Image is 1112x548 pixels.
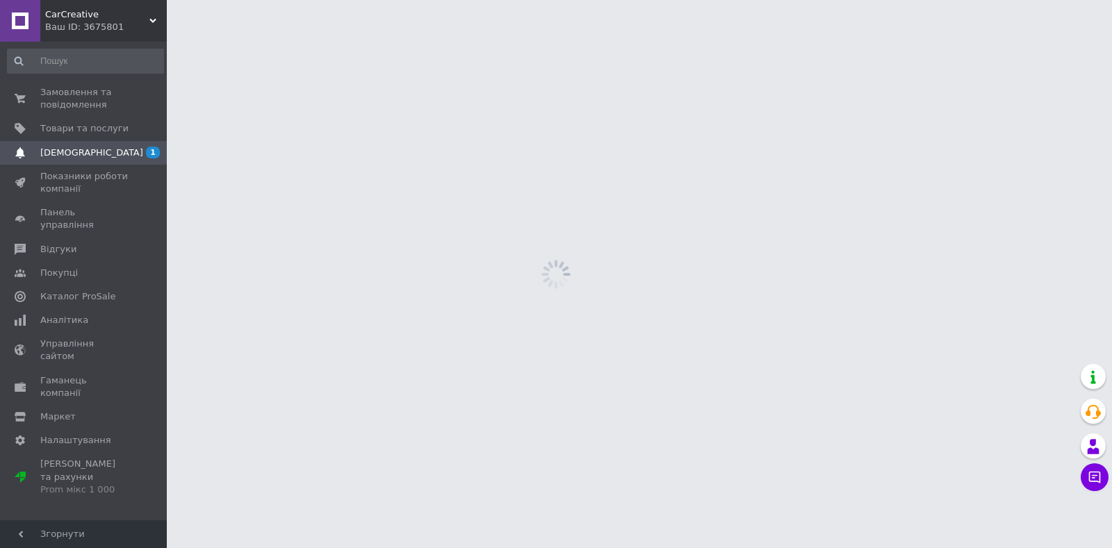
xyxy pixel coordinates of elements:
[40,410,76,423] span: Маркет
[1081,463,1109,491] button: Чат з покупцем
[40,434,111,447] span: Налаштування
[40,243,76,256] span: Відгуки
[40,86,129,111] span: Замовлення та повідомлення
[40,483,129,496] div: Prom мікс 1 000
[146,147,160,158] span: 1
[40,338,129,363] span: Управління сайтом
[40,458,129,496] span: [PERSON_NAME] та рахунки
[40,267,78,279] span: Покупці
[40,374,129,399] span: Гаманець компанії
[40,170,129,195] span: Показники роботи компанії
[7,49,164,74] input: Пошук
[40,122,129,135] span: Товари та послуги
[45,21,167,33] div: Ваш ID: 3675801
[40,314,88,326] span: Аналітика
[40,290,115,303] span: Каталог ProSale
[40,147,143,159] span: [DEMOGRAPHIC_DATA]
[40,206,129,231] span: Панель управління
[45,8,149,21] span: CarCreative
